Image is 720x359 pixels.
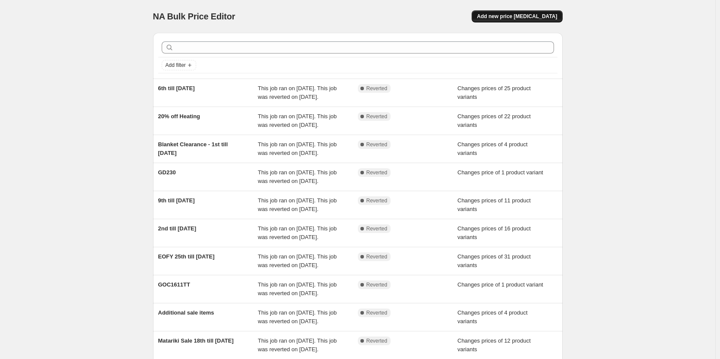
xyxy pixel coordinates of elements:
[366,337,388,344] span: Reverted
[162,60,196,70] button: Add filter
[158,197,195,204] span: 9th till [DATE]
[457,141,528,156] span: Changes prices of 4 product variants
[366,169,388,176] span: Reverted
[472,10,562,22] button: Add new price [MEDICAL_DATA]
[457,281,543,288] span: Changes price of 1 product variant
[158,85,195,91] span: 6th till [DATE]
[457,337,531,353] span: Changes prices of 12 product variants
[457,225,531,240] span: Changes prices of 16 product variants
[258,225,337,240] span: This job ran on [DATE]. This job was reverted on [DATE].
[457,197,531,212] span: Changes prices of 11 product variants
[258,281,337,296] span: This job ran on [DATE]. This job was reverted on [DATE].
[258,141,337,156] span: This job ran on [DATE]. This job was reverted on [DATE].
[366,253,388,260] span: Reverted
[457,309,528,324] span: Changes prices of 4 product variants
[258,85,337,100] span: This job ran on [DATE]. This job was reverted on [DATE].
[366,197,388,204] span: Reverted
[366,85,388,92] span: Reverted
[457,85,531,100] span: Changes prices of 25 product variants
[366,225,388,232] span: Reverted
[366,141,388,148] span: Reverted
[153,12,235,21] span: NA Bulk Price Editor
[258,169,337,184] span: This job ran on [DATE]. This job was reverted on [DATE].
[158,169,176,176] span: GD230
[166,62,186,69] span: Add filter
[258,309,337,324] span: This job ran on [DATE]. This job was reverted on [DATE].
[457,169,543,176] span: Changes price of 1 product variant
[457,113,531,128] span: Changes prices of 22 product variants
[366,309,388,316] span: Reverted
[366,281,388,288] span: Reverted
[258,337,337,353] span: This job ran on [DATE]. This job was reverted on [DATE].
[258,113,337,128] span: This job ran on [DATE]. This job was reverted on [DATE].
[158,253,215,260] span: EOFY 25th till [DATE]
[477,13,557,20] span: Add new price [MEDICAL_DATA]
[158,225,197,232] span: 2nd till [DATE]
[158,281,190,288] span: GOC1611TT
[258,253,337,268] span: This job ran on [DATE]. This job was reverted on [DATE].
[158,141,228,156] span: Blanket Clearance - 1st till [DATE]
[158,113,200,120] span: 20% off Heating
[158,309,214,316] span: Additional sale items
[258,197,337,212] span: This job ran on [DATE]. This job was reverted on [DATE].
[366,113,388,120] span: Reverted
[158,337,234,344] span: Matariki Sale 18th till [DATE]
[457,253,531,268] span: Changes prices of 31 product variants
